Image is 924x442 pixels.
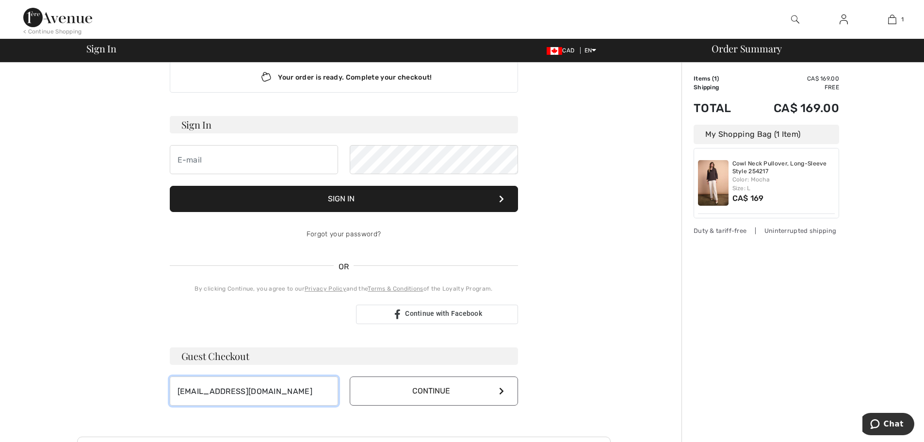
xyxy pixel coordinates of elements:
[170,347,518,365] h3: Guest Checkout
[356,305,518,324] a: Continue with Facebook
[698,160,729,206] img: Cowl Neck Pullover, Long-Sleeve Style 254217
[901,15,904,24] span: 1
[862,413,914,437] iframe: Opens a widget where you can chat to one of our agents
[694,125,839,144] div: My Shopping Bag (1 Item)
[334,261,354,273] span: OR
[23,8,92,27] img: 1ère Avenue
[700,44,918,53] div: Order Summary
[694,74,746,83] td: Items ( )
[694,83,746,92] td: Shipping
[694,226,839,235] div: Duty & tariff-free | Uninterrupted shipping
[170,145,338,174] input: E-mail
[350,377,518,406] button: Continue
[732,160,835,175] a: Cowl Neck Pullover, Long-Sleeve Style 254217
[732,175,835,193] div: Color: Mocha Size: L
[746,83,839,92] td: Free
[547,47,562,55] img: Canadian Dollar
[405,310,482,317] span: Continue with Facebook
[23,27,82,36] div: < Continue Shopping
[746,92,839,125] td: CA$ 169.00
[840,14,848,25] img: My Info
[714,75,717,82] span: 1
[170,186,518,212] button: Sign In
[368,285,423,292] a: Terms & Conditions
[868,14,916,25] a: 1
[832,14,856,26] a: Sign In
[791,14,799,25] img: search the website
[305,285,346,292] a: Privacy Policy
[694,92,746,125] td: Total
[547,47,578,54] span: CAD
[170,116,518,133] h3: Sign In
[86,44,116,53] span: Sign In
[170,284,518,293] div: By clicking Continue, you agree to our and the of the Loyalty Program.
[746,74,839,83] td: CA$ 169.00
[584,47,597,54] span: EN
[888,14,896,25] img: My Bag
[732,194,764,203] span: CA$ 169
[307,230,381,238] a: Forgot your password?
[165,304,353,325] iframe: Sign in with Google Button
[170,377,338,406] input: E-mail
[170,62,518,93] div: Your order is ready. Complete your checkout!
